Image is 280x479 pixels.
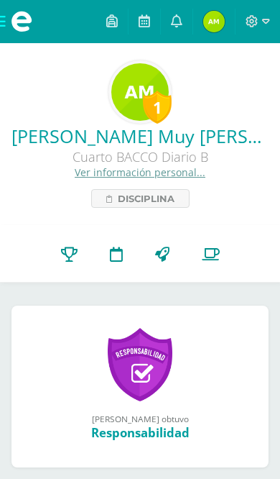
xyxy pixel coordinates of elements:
div: Responsabilidad [26,424,254,441]
a: Ver información personal... [75,165,205,179]
div: 1 [143,91,172,124]
img: 959caf25cb32793ae6d8ad5737cda1d7.png [203,11,225,32]
div: [PERSON_NAME] obtuvo [26,413,254,424]
span: Disciplina [118,190,174,207]
div: Cuarto BACCO Diario B [11,148,269,165]
a: [PERSON_NAME] Muy [PERSON_NAME] [11,124,269,148]
img: b0ec9816f467b5c7f2b3b350eb5614ed.png [111,63,169,121]
a: Disciplina [91,189,190,208]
